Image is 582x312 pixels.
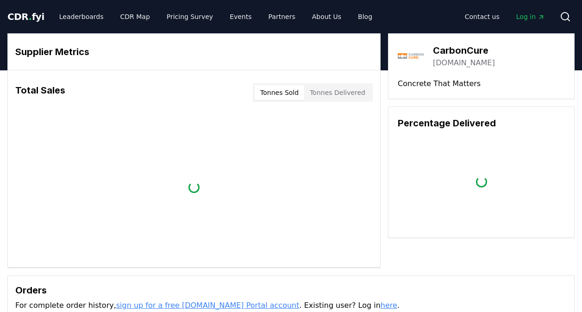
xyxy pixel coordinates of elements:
[398,116,565,130] h3: Percentage Delivered
[457,8,507,25] a: Contact us
[255,85,304,100] button: Tonnes Sold
[7,10,44,23] a: CDR.fyi
[433,57,495,69] a: [DOMAIN_NAME]
[15,45,373,59] h3: Supplier Metrics
[159,8,220,25] a: Pricing Survey
[116,301,300,310] a: sign up for a free [DOMAIN_NAME] Portal account
[15,300,567,311] p: For complete order history, . Existing user? Log in .
[188,182,200,193] div: loading
[350,8,380,25] a: Blog
[222,8,259,25] a: Events
[398,78,565,89] p: Concrete That Matters
[305,8,349,25] a: About Us
[15,83,65,102] h3: Total Sales
[261,8,303,25] a: Partners
[476,176,487,187] div: loading
[7,11,44,22] span: CDR fyi
[433,44,495,57] h3: CarbonCure
[29,11,32,22] span: .
[113,8,157,25] a: CDR Map
[516,12,545,21] span: Log in
[509,8,552,25] a: Log in
[304,85,371,100] button: Tonnes Delivered
[457,8,552,25] nav: Main
[398,43,424,69] img: CarbonCure-logo
[15,283,567,297] h3: Orders
[381,301,397,310] a: here
[52,8,380,25] nav: Main
[52,8,111,25] a: Leaderboards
